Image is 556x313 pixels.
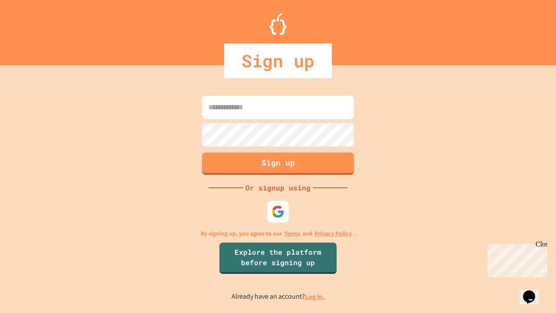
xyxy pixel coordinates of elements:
[305,292,325,301] a: Log in.
[284,229,300,238] a: Terms
[484,240,547,277] iframe: chat widget
[243,183,313,193] div: Or signup using
[271,205,285,218] img: google-icon.svg
[520,278,547,304] iframe: chat widget
[202,153,354,175] button: Sign up
[232,291,325,302] p: Already have an account?
[201,229,356,238] p: By signing up, you agree to our and .
[219,243,337,274] a: Explore the platform before signing up
[224,43,332,78] div: Sign up
[269,13,287,35] img: Logo.svg
[314,229,352,238] a: Privacy Policy
[3,3,60,55] div: Chat with us now!Close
